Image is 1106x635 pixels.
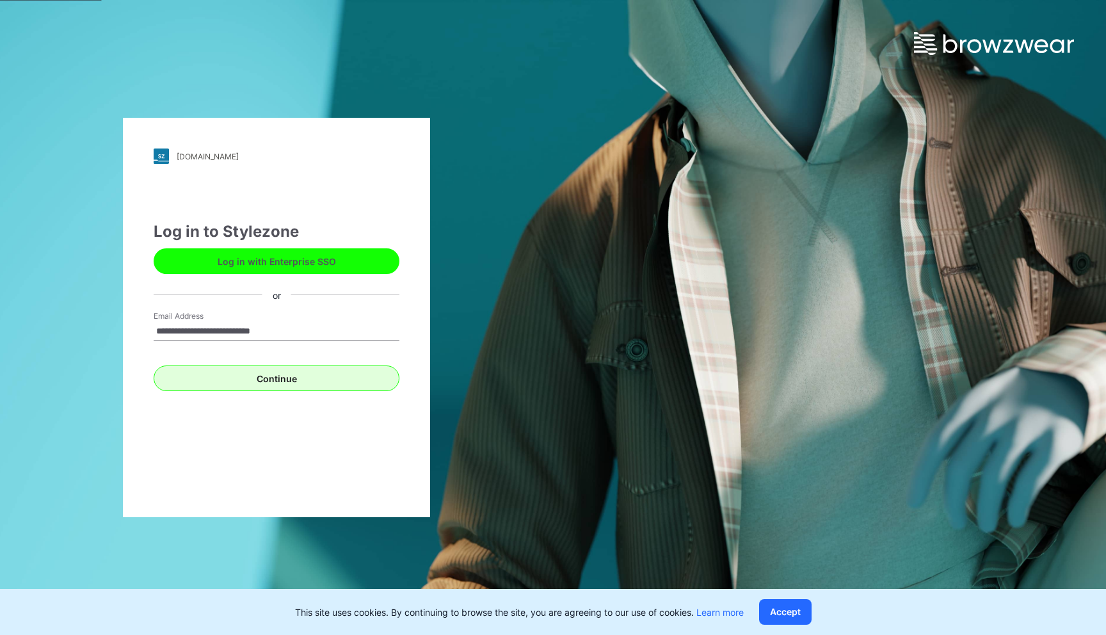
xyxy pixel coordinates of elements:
[154,149,169,164] img: stylezone-logo.562084cfcfab977791bfbf7441f1a819.svg
[914,32,1074,55] img: browzwear-logo.e42bd6dac1945053ebaf764b6aa21510.svg
[177,152,239,161] div: [DOMAIN_NAME]
[759,599,812,625] button: Accept
[154,366,399,391] button: Continue
[154,149,399,164] a: [DOMAIN_NAME]
[262,288,291,301] div: or
[154,310,243,322] label: Email Address
[295,606,744,619] p: This site uses cookies. By continuing to browse the site, you are agreeing to our use of cookies.
[154,220,399,243] div: Log in to Stylezone
[696,607,744,618] a: Learn more
[154,248,399,274] button: Log in with Enterprise SSO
